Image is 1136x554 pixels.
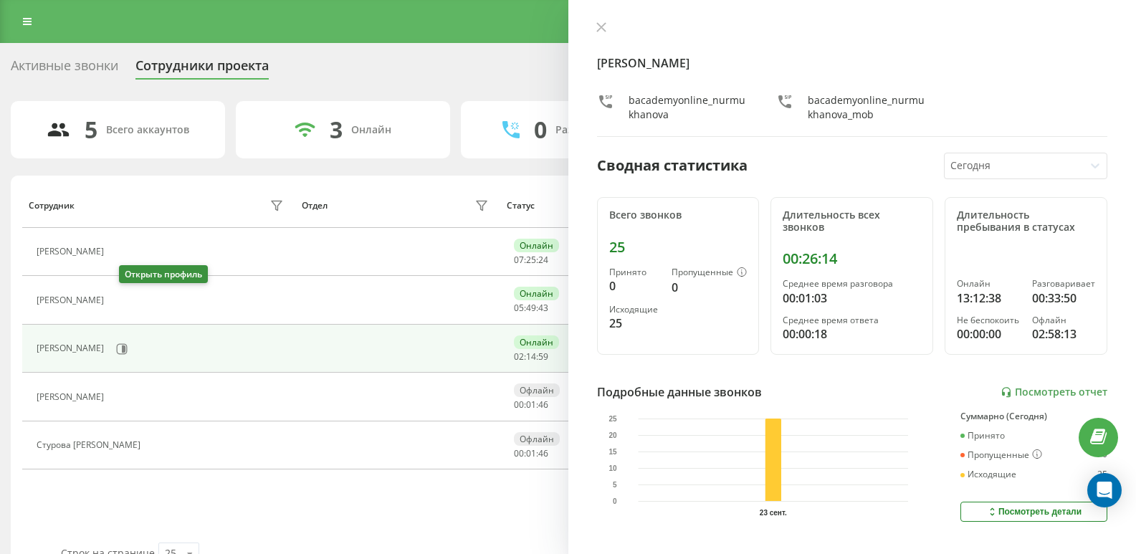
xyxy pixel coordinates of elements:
div: Сотрудники проекта [135,58,269,80]
div: Онлайн [957,279,1020,289]
span: 25 [526,254,536,266]
span: 00 [514,447,524,459]
div: 00:01:03 [783,290,921,307]
div: : : [514,352,548,362]
div: : : [514,400,548,410]
div: Не беспокоить [957,315,1020,325]
div: [PERSON_NAME] [37,392,108,402]
span: 01 [526,447,536,459]
div: 0 [609,277,661,295]
div: 00:26:14 [783,250,921,267]
div: 0 [672,279,747,296]
div: 02:58:13 [1032,325,1095,343]
div: 00:00:00 [957,325,1020,343]
div: Исходящие [960,469,1016,479]
div: [PERSON_NAME] [37,247,108,257]
div: : : [514,303,548,313]
div: Посмотреть детали [986,506,1082,517]
div: Длительность пребывания в статусах [957,209,1095,234]
text: 10 [608,464,617,472]
div: Пропущенные [672,267,747,279]
div: Исходящие [609,305,661,315]
text: 5 [612,481,616,489]
span: 00 [514,398,524,411]
div: Активные звонки [11,58,118,80]
div: 00:33:50 [1032,290,1095,307]
div: : : [514,449,548,459]
span: 14 [526,350,536,363]
h4: [PERSON_NAME] [597,54,1108,72]
div: Офлайн [514,432,560,446]
div: Сотрудник [29,201,75,211]
div: 13:12:38 [957,290,1020,307]
div: Пропущенные [960,449,1042,461]
div: [PERSON_NAME] [37,343,108,353]
text: 0 [612,497,616,505]
div: Всего аккаунтов [106,124,189,136]
span: 46 [538,447,548,459]
span: 02 [514,350,524,363]
div: Подробные данные звонков [597,383,762,401]
div: Всего звонков [609,209,748,221]
text: 23 сент. [759,509,786,517]
div: 00:00:18 [783,325,921,343]
div: Суммарно (Сегодня) [960,411,1107,421]
span: 46 [538,398,548,411]
a: Посмотреть отчет [1001,386,1107,398]
span: 43 [538,302,548,314]
div: 0 [534,116,547,143]
div: Разговаривают [555,124,634,136]
div: Принято [960,431,1005,441]
div: Офлайн [514,383,560,397]
div: Разговаривает [1032,279,1095,289]
span: 24 [538,254,548,266]
div: bacademyonline_nurmukhanova [629,93,748,122]
div: 25 [609,315,661,332]
div: [PERSON_NAME] [37,295,108,305]
div: Open Intercom Messenger [1087,473,1122,507]
div: : : [514,255,548,265]
text: 20 [608,431,617,439]
button: Посмотреть детали [960,502,1107,522]
span: 01 [526,398,536,411]
div: Открыть профиль [119,265,208,283]
div: Онлайн [514,239,559,252]
div: Cтурова [PERSON_NAME] [37,440,144,450]
text: 25 [608,415,617,423]
div: Отдел [302,201,328,211]
div: bacademyonline_nurmukhanova_mob [808,93,927,122]
div: Среднее время ответа [783,315,921,325]
div: 5 [85,116,97,143]
div: Онлайн [514,335,559,349]
div: Статус [507,201,535,211]
div: 25 [609,239,748,256]
div: Сводная статистика [597,155,748,176]
div: Онлайн [514,287,559,300]
span: 59 [538,350,548,363]
div: 25 [1097,469,1107,479]
span: 05 [514,302,524,314]
div: Длительность всех звонков [783,209,921,234]
span: 07 [514,254,524,266]
div: Среднее время разговора [783,279,921,289]
div: Офлайн [1032,315,1095,325]
text: 15 [608,448,617,456]
div: Онлайн [351,124,391,136]
div: 3 [330,116,343,143]
div: Принято [609,267,661,277]
span: 49 [526,302,536,314]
